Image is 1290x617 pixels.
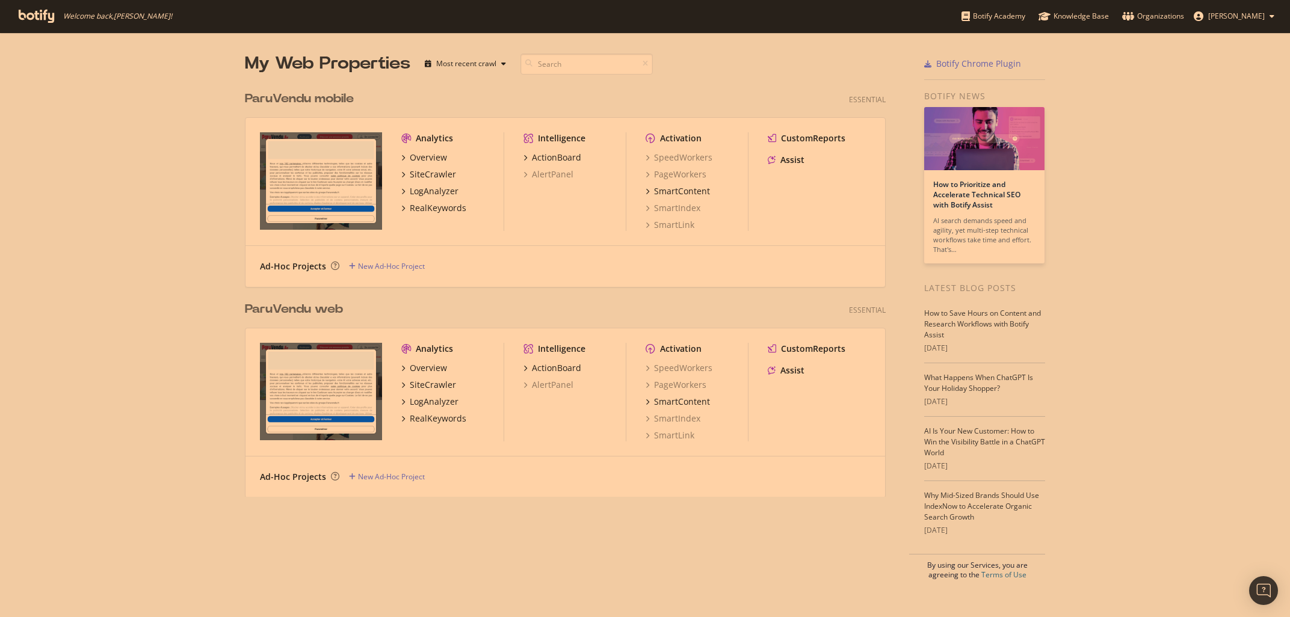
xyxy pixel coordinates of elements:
[924,343,1045,354] div: [DATE]
[768,154,804,166] a: Assist
[416,132,453,144] div: Analytics
[410,362,447,374] div: Overview
[349,471,425,482] a: New Ad-Hoc Project
[1249,576,1278,605] div: Open Intercom Messenger
[646,379,706,391] a: PageWorkers
[401,362,447,374] a: Overview
[245,90,359,108] a: ParuVendu mobile
[768,343,845,355] a: CustomReports
[349,261,425,271] a: New Ad-Hoc Project
[260,260,326,272] div: Ad-Hoc Projects
[523,168,573,180] a: AlertPanel
[768,132,845,144] a: CustomReports
[410,396,458,408] div: LogAnalyzer
[924,90,1045,103] div: Botify news
[260,471,326,483] div: Ad-Hoc Projects
[538,132,585,144] div: Intelligence
[780,154,804,166] div: Assist
[1184,7,1284,26] button: [PERSON_NAME]
[654,396,710,408] div: SmartContent
[410,379,456,391] div: SiteCrawler
[532,362,581,374] div: ActionBoard
[523,152,581,164] a: ActionBoard
[245,76,895,497] div: grid
[63,11,172,21] span: Welcome back, [PERSON_NAME] !
[646,202,700,214] a: SmartIndex
[436,60,496,67] div: Most recent crawl
[924,426,1045,458] a: AI Is Your New Customer: How to Win the Visibility Battle in a ChatGPT World
[245,301,348,318] a: ParuVendu web
[532,152,581,164] div: ActionBoard
[924,461,1045,471] div: [DATE]
[401,185,458,197] a: LogAnalyzer
[646,396,710,408] a: SmartContent
[646,413,700,425] div: SmartIndex
[410,413,466,425] div: RealKeywords
[410,152,447,164] div: Overview
[936,58,1021,70] div: Botify Chrome Plugin
[523,379,573,391] a: AlertPanel
[909,554,1045,580] div: By using our Services, you are agreeing to the
[924,396,1045,407] div: [DATE]
[924,525,1045,536] div: [DATE]
[646,152,712,164] a: SpeedWorkers
[358,471,425,482] div: New Ad-Hoc Project
[933,216,1035,254] div: AI search demands speed and agility, yet multi-step technical workflows take time and effort. Tha...
[924,372,1033,393] a: What Happens When ChatGPT Is Your Holiday Shopper?
[245,52,410,76] div: My Web Properties
[660,343,702,355] div: Activation
[933,179,1020,210] a: How to Prioritize and Accelerate Technical SEO with Botify Assist
[781,132,845,144] div: CustomReports
[245,90,354,108] div: ParuVendu mobile
[420,54,511,73] button: Most recent crawl
[646,362,712,374] a: SpeedWorkers
[410,185,458,197] div: LogAnalyzer
[646,429,694,441] a: SmartLink
[1038,10,1109,22] div: Knowledge Base
[660,132,702,144] div: Activation
[401,152,447,164] a: Overview
[654,185,710,197] div: SmartContent
[401,168,456,180] a: SiteCrawler
[924,490,1039,522] a: Why Mid-Sized Brands Should Use IndexNow to Accelerate Organic Search Growth
[781,343,845,355] div: CustomReports
[410,202,466,214] div: RealKeywords
[849,94,886,105] div: Essential
[401,379,456,391] a: SiteCrawler
[981,569,1026,580] a: Terms of Use
[523,362,581,374] a: ActionBoard
[780,364,804,376] div: Assist
[1208,11,1265,21] span: Sabrina Colmant
[358,261,425,271] div: New Ad-Hoc Project
[924,107,1045,170] img: How to Prioritize and Accelerate Technical SEO with Botify Assist
[924,58,1021,70] a: Botify Chrome Plugin
[410,168,456,180] div: SiteCrawler
[924,308,1041,340] a: How to Save Hours on Content and Research Workflows with Botify Assist
[646,219,694,231] a: SmartLink
[260,132,382,230] img: www.paruvendu.fr
[768,364,804,376] a: Assist
[1122,10,1184,22] div: Organizations
[924,281,1045,295] div: Latest Blog Posts
[416,343,453,355] div: Analytics
[849,305,886,315] div: Essential
[646,168,706,180] a: PageWorkers
[520,54,653,75] input: Search
[538,343,585,355] div: Intelligence
[245,301,343,318] div: ParuVendu web
[401,396,458,408] a: LogAnalyzer
[961,10,1025,22] div: Botify Academy
[646,185,710,197] a: SmartContent
[401,202,466,214] a: RealKeywords
[260,343,382,440] img: www.paruvendu.fr
[401,413,466,425] a: RealKeywords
